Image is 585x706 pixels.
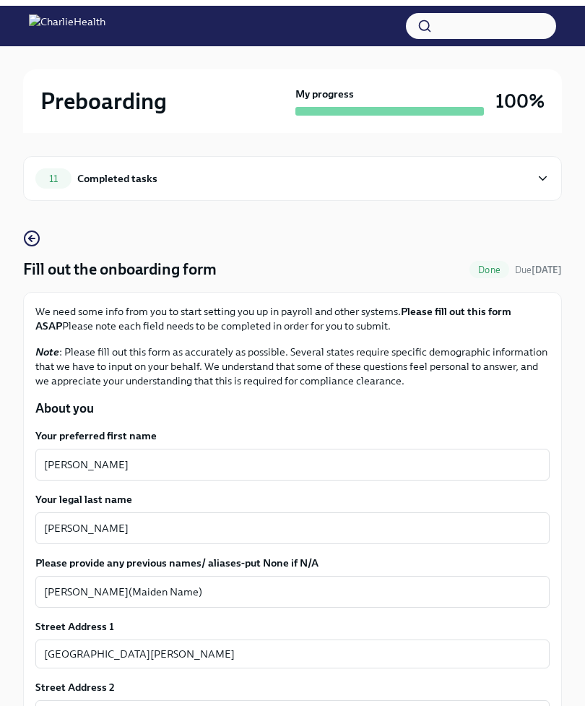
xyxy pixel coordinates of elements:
[44,577,541,595] textarea: [PERSON_NAME](Maiden Name)
[23,253,217,275] h4: Fill out the onboarding form
[35,486,550,501] label: Your legal last name
[35,614,114,628] label: Street Address 1
[40,168,66,178] span: 11
[515,257,562,271] span: August 14th, 2025 08:00
[35,298,550,327] p: We need some info from you to start setting you up in payroll and other systems. Please note each...
[35,340,59,353] strong: Note
[495,82,545,108] h3: 100%
[44,450,541,468] textarea: [PERSON_NAME]
[35,423,550,437] label: Your preferred first name
[532,259,562,270] strong: [DATE]
[40,81,167,110] h2: Preboarding
[469,259,509,270] span: Done
[77,165,157,181] div: Completed tasks
[35,550,550,564] label: Please provide any previous names/ aliases-put None if N/A
[295,81,354,95] strong: My progress
[35,394,550,411] p: About you
[44,514,541,531] textarea: [PERSON_NAME]
[515,259,562,270] span: Due
[29,9,105,32] img: CharlieHealth
[35,674,115,689] label: Street Address 2
[35,339,550,382] p: : Please fill out this form as accurately as possible. Several states require specific demographi...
